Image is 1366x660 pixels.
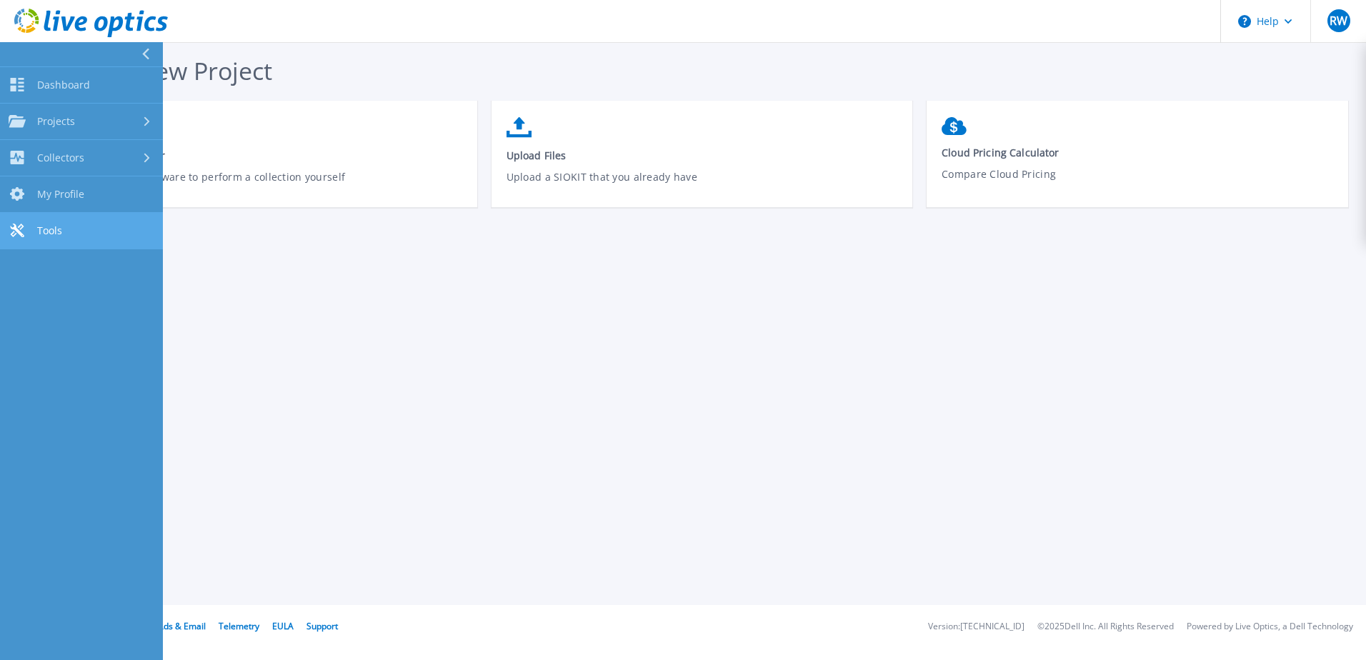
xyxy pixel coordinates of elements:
span: Tools [37,224,62,237]
a: Upload FilesUpload a SIOKIT that you already have [492,110,913,212]
span: Upload Files [507,149,899,162]
a: Ads & Email [158,620,206,632]
li: Version: [TECHNICAL_ID] [928,622,1024,631]
span: Collectors [37,151,84,164]
a: EULA [272,620,294,632]
a: Telemetry [219,620,259,632]
span: Cloud Pricing Calculator [942,146,1334,159]
span: Projects [37,115,75,128]
p: Download the software to perform a collection yourself [71,169,463,202]
p: Compare Cloud Pricing [942,166,1334,199]
span: Dashboard [37,79,90,91]
span: RW [1330,15,1347,26]
a: Download CollectorDownload the software to perform a collection yourself [56,110,477,212]
span: Download Collector [71,149,463,162]
li: © 2025 Dell Inc. All Rights Reserved [1037,622,1174,631]
a: Support [306,620,338,632]
p: Upload a SIOKIT that you already have [507,169,899,202]
a: Cloud Pricing CalculatorCompare Cloud Pricing [927,110,1348,210]
span: Start a New Project [56,54,272,87]
li: Powered by Live Optics, a Dell Technology [1187,622,1353,631]
span: My Profile [37,188,84,201]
